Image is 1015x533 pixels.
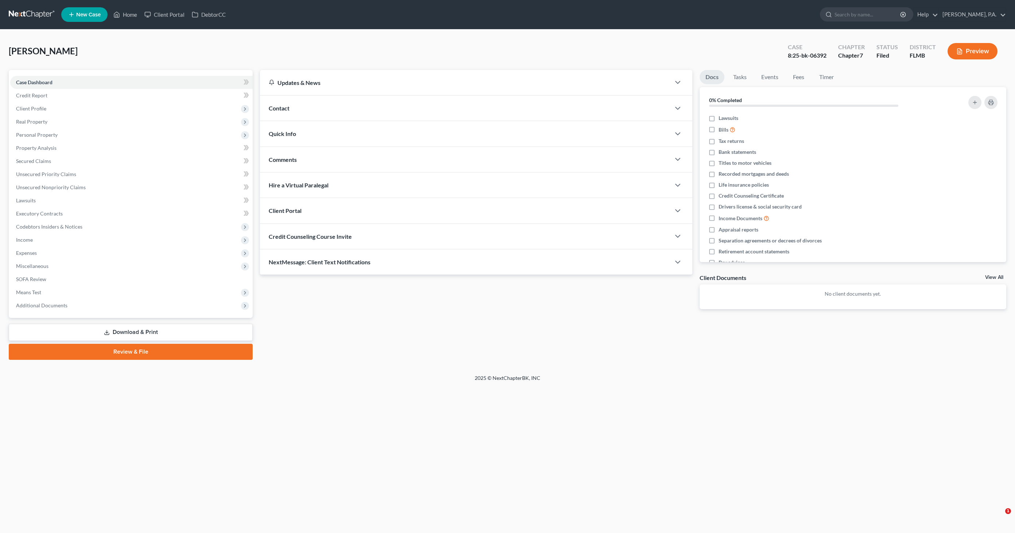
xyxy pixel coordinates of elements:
[16,132,58,138] span: Personal Property
[10,207,253,220] a: Executory Contracts
[269,105,289,112] span: Contact
[876,43,898,51] div: Status
[9,46,78,56] span: [PERSON_NAME]
[10,168,253,181] a: Unsecured Priority Claims
[269,182,328,188] span: Hire a Virtual Paralegal
[788,43,827,51] div: Case
[16,184,86,190] span: Unsecured Nonpriority Claims
[10,155,253,168] a: Secured Claims
[16,79,52,85] span: Case Dashboard
[16,158,51,164] span: Secured Claims
[269,233,352,240] span: Credit Counseling Course Invite
[719,181,769,188] span: Life insurance policies
[719,137,744,145] span: Tax returns
[709,97,742,103] strong: 0% Completed
[141,8,188,21] a: Client Portal
[16,302,67,308] span: Additional Documents
[16,118,47,125] span: Real Property
[16,289,41,295] span: Means Test
[16,237,33,243] span: Income
[719,259,745,266] span: Pay advices
[10,273,253,286] a: SOFA Review
[719,215,762,222] span: Income Documents
[939,8,1006,21] a: [PERSON_NAME], P.A.
[948,43,997,59] button: Preview
[10,89,253,102] a: Credit Report
[835,8,901,21] input: Search by name...
[188,8,229,21] a: DebtorCC
[876,51,898,60] div: Filed
[10,141,253,155] a: Property Analysis
[719,203,802,210] span: Drivers license & social security card
[16,105,46,112] span: Client Profile
[860,52,863,59] span: 7
[16,92,47,98] span: Credit Report
[16,276,46,282] span: SOFA Review
[755,70,784,84] a: Events
[910,51,936,60] div: FLMB
[9,344,253,360] a: Review & File
[719,159,771,167] span: Titles to motor vehicles
[719,170,789,178] span: Recorded mortgages and deeds
[838,51,865,60] div: Chapter
[269,79,662,86] div: Updates & News
[914,8,938,21] a: Help
[813,70,840,84] a: Timer
[719,148,756,156] span: Bank statements
[16,210,63,217] span: Executory Contracts
[727,70,752,84] a: Tasks
[10,194,253,207] a: Lawsuits
[910,43,936,51] div: District
[719,248,789,255] span: Retirement account statements
[16,250,37,256] span: Expenses
[16,145,57,151] span: Property Analysis
[787,70,810,84] a: Fees
[700,70,724,84] a: Docs
[9,324,253,341] a: Download & Print
[269,258,370,265] span: NextMessage: Client Text Notifications
[788,51,827,60] div: 8:25-bk-06392
[16,197,36,203] span: Lawsuits
[719,192,784,199] span: Credit Counseling Certificate
[16,263,48,269] span: Miscellaneous
[719,126,728,133] span: Bills
[1005,508,1011,514] span: 1
[985,275,1003,280] a: View All
[10,76,253,89] a: Case Dashboard
[719,114,738,122] span: Lawsuits
[110,8,141,21] a: Home
[719,237,822,244] span: Separation agreements or decrees of divorces
[838,43,865,51] div: Chapter
[16,223,82,230] span: Codebtors Insiders & Notices
[700,274,746,281] div: Client Documents
[705,290,1000,297] p: No client documents yet.
[990,508,1008,526] iframe: Intercom live chat
[76,12,101,17] span: New Case
[16,171,76,177] span: Unsecured Priority Claims
[300,374,715,388] div: 2025 © NextChapterBK, INC
[10,181,253,194] a: Unsecured Nonpriority Claims
[719,226,758,233] span: Appraisal reports
[269,207,302,214] span: Client Portal
[269,130,296,137] span: Quick Info
[269,156,297,163] span: Comments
